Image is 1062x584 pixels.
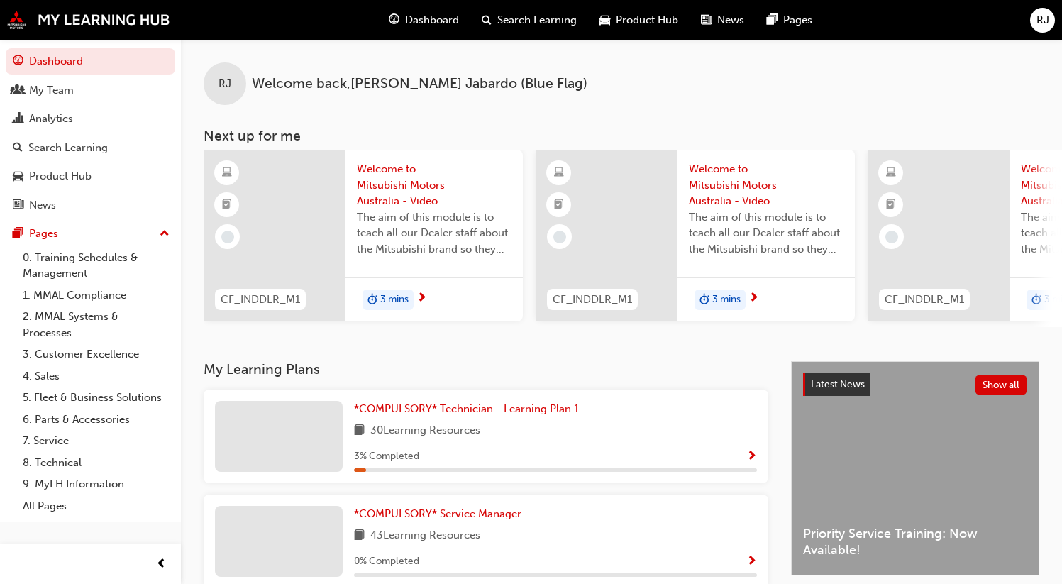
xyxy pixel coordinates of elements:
a: CF_INDDLR_M1Welcome to Mitsubishi Motors Australia - Video (Dealer Induction)The aim of this modu... [204,150,523,321]
span: 30 Learning Resources [370,422,480,440]
a: guage-iconDashboard [377,6,470,35]
span: Welcome back , [PERSON_NAME] Jabardo (Blue Flag) [252,76,587,92]
img: mmal [7,11,170,29]
span: news-icon [13,199,23,212]
a: All Pages [17,495,175,517]
button: DashboardMy TeamAnalyticsSearch LearningProduct HubNews [6,45,175,221]
span: The aim of this module is to teach all our Dealer staff about the Mitsubishi brand so they demons... [357,209,511,258]
a: 6. Parts & Accessories [17,409,175,431]
a: 1. MMAL Compliance [17,285,175,307]
span: up-icon [160,225,170,243]
div: Product Hub [29,168,92,184]
span: booktick-icon [222,196,232,214]
button: Show Progress [746,553,757,571]
span: duration-icon [699,291,709,309]
span: CF_INDDLR_M1 [553,292,632,308]
span: Priority Service Training: Now Available! [803,526,1027,558]
span: guage-icon [389,11,399,29]
span: pages-icon [13,228,23,241]
a: *COMPULSORY* Technician - Learning Plan 1 [354,401,585,417]
a: My Team [6,77,175,104]
span: car-icon [13,170,23,183]
span: Show Progress [746,556,757,568]
a: news-iconNews [690,6,756,35]
span: book-icon [354,422,365,440]
span: booktick-icon [554,196,564,214]
span: people-icon [13,84,23,97]
button: Show all [975,375,1028,395]
span: next-icon [416,292,427,305]
a: 7. Service [17,430,175,452]
a: 8. Technical [17,452,175,474]
a: News [6,192,175,219]
span: book-icon [354,527,365,545]
button: Show Progress [746,448,757,465]
a: 5. Fleet & Business Solutions [17,387,175,409]
span: learningRecordVerb_NONE-icon [553,231,566,243]
span: News [717,12,744,28]
span: Product Hub [616,12,678,28]
span: Welcome to Mitsubishi Motors Australia - Video (Dealer Induction) [689,161,843,209]
span: CF_INDDLR_M1 [885,292,964,308]
button: Pages [6,221,175,247]
span: Show Progress [746,451,757,463]
span: booktick-icon [886,196,896,214]
div: Analytics [29,111,73,127]
span: next-icon [748,292,759,305]
div: My Team [29,82,74,99]
span: search-icon [13,142,23,155]
span: Latest News [811,378,865,390]
span: prev-icon [156,556,167,573]
span: car-icon [599,11,610,29]
a: 3. Customer Excellence [17,343,175,365]
span: guage-icon [13,55,23,68]
a: *COMPULSORY* Service Manager [354,506,527,522]
a: Dashboard [6,48,175,75]
span: 3 mins [712,292,741,308]
span: *COMPULSORY* Service Manager [354,507,521,520]
span: Pages [783,12,812,28]
span: chart-icon [13,113,23,126]
span: RJ [219,76,231,92]
h3: My Learning Plans [204,361,768,378]
span: Dashboard [405,12,459,28]
span: The aim of this module is to teach all our Dealer staff about the Mitsubishi brand so they demons... [689,209,843,258]
h3: Next up for me [181,128,1062,144]
a: pages-iconPages [756,6,824,35]
span: 0 % Completed [354,553,419,570]
a: 0. Training Schedules & Management [17,247,175,285]
span: 3 % Completed [354,448,419,465]
span: learningResourceType_ELEARNING-icon [222,164,232,182]
a: Search Learning [6,135,175,161]
span: Welcome to Mitsubishi Motors Australia - Video (Dealer Induction) [357,161,511,209]
span: search-icon [482,11,492,29]
a: Analytics [6,106,175,132]
div: Pages [29,226,58,242]
span: duration-icon [367,291,377,309]
span: RJ [1036,12,1049,28]
a: search-iconSearch Learning [470,6,588,35]
button: RJ [1030,8,1055,33]
a: 9. MyLH Information [17,473,175,495]
a: Product Hub [6,163,175,189]
span: Search Learning [497,12,577,28]
span: 43 Learning Resources [370,527,480,545]
a: Latest NewsShow allPriority Service Training: Now Available! [791,361,1039,575]
div: News [29,197,56,214]
span: pages-icon [767,11,778,29]
a: 4. Sales [17,365,175,387]
div: Search Learning [28,140,108,156]
a: 2. MMAL Systems & Processes [17,306,175,343]
span: news-icon [701,11,712,29]
span: *COMPULSORY* Technician - Learning Plan 1 [354,402,579,415]
a: CF_INDDLR_M1Welcome to Mitsubishi Motors Australia - Video (Dealer Induction)The aim of this modu... [536,150,855,321]
span: learningResourceType_ELEARNING-icon [886,164,896,182]
span: learningResourceType_ELEARNING-icon [554,164,564,182]
span: learningRecordVerb_NONE-icon [885,231,898,243]
span: duration-icon [1031,291,1041,309]
a: car-iconProduct Hub [588,6,690,35]
span: learningRecordVerb_NONE-icon [221,231,234,243]
a: Latest NewsShow all [803,373,1027,396]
